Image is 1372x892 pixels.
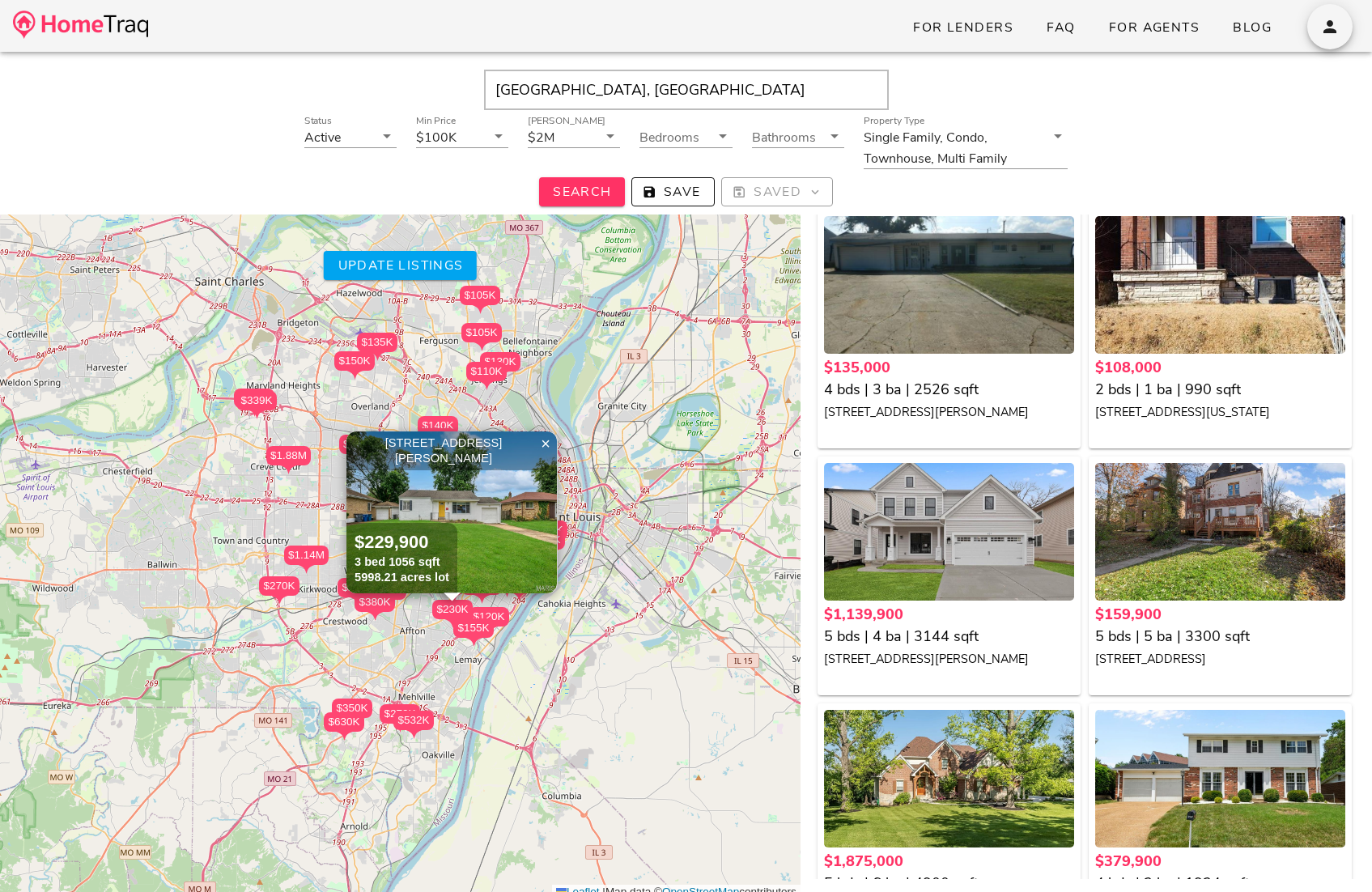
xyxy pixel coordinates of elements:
[298,565,315,574] img: triPin.png
[432,600,473,628] div: $230K
[824,357,1074,379] div: $135,000
[824,604,1074,669] a: $1,139,900 5 bds | 4 ba | 3144 sqft [STREET_ADDRESS][PERSON_NAME]
[752,126,844,147] div: Bathrooms
[280,465,297,474] img: triPin.png
[528,115,605,127] label: [PERSON_NAME]
[1095,604,1345,669] a: $159,900 5 bds | 5 ba | 3300 sqft [STREET_ADDRESS]
[266,446,311,465] div: $1.88M
[472,305,489,314] img: triPin.png
[357,333,397,361] div: $135K
[444,619,461,628] img: triPin.png
[469,607,509,627] div: $120K
[864,115,924,127] label: Property Type
[645,183,701,201] span: Save
[367,612,384,621] img: triPin.png
[418,416,458,444] div: $140K
[453,618,494,647] div: $155K
[528,126,620,147] div: [PERSON_NAME]$2M
[355,531,449,554] div: $229,900
[248,410,265,419] img: triPin.png
[541,435,550,452] span: ×
[466,362,507,381] div: $110K
[1095,357,1345,423] a: $108,000 2 bds | 1 ba | 990 sqft [STREET_ADDRESS][US_STATE]
[432,600,473,619] div: $230K
[528,130,554,145] div: $2M
[416,126,508,147] div: Min Price$100K
[460,286,500,314] div: $105K
[406,730,423,739] img: triPin.png
[474,595,491,604] img: triPin.png
[13,11,148,39] img: desktop-logo.34a1112.png
[824,604,1074,626] div: $1,139,900
[484,70,889,110] input: Enter Your Address, Zipcode or City & State
[946,130,988,145] div: Condo,
[460,286,500,305] div: $105K
[259,576,299,605] div: $270K
[236,391,277,410] div: $339K
[735,183,819,201] span: Saved
[339,435,384,463] div: $1.79M
[453,618,494,638] div: $155K
[1095,379,1345,401] div: 2 bds | 1 ba | 990 sqft
[511,593,528,601] img: triPin.png
[416,115,457,127] label: Min Price
[824,379,1074,401] div: 4 bds | 3 ba | 2526 sqft
[332,699,372,718] div: $350K
[234,389,274,408] div: $315K
[338,578,378,606] div: $278K
[271,596,288,605] img: triPin.png
[824,404,1029,420] small: [STREET_ADDRESS][PERSON_NAME]
[533,431,558,456] a: Close popup
[1095,357,1345,379] div: $108,000
[480,352,520,372] div: $130K
[337,257,463,274] span: Update listings
[355,593,395,621] div: $380K
[304,126,397,147] div: StatusActive
[1095,851,1345,873] div: $379,900
[350,597,367,606] img: triPin.png
[1095,626,1345,648] div: 5 bds | 5 ba | 3300 sqft
[461,323,502,351] div: $105K
[284,546,329,574] div: $1.14M
[465,638,482,647] img: triPin.png
[721,177,833,206] button: Saved
[824,626,1074,648] div: 5 bds | 4 ba | 3144 sqft
[339,435,384,454] div: $1.79M
[552,183,612,201] span: Search
[446,593,463,602] img: triPin.png
[236,391,277,419] div: $339K
[338,578,378,597] div: $278K
[357,333,397,352] div: $135K
[1095,13,1213,42] a: For Agents
[1291,814,1372,892] iframe: Chat Widget
[304,115,332,127] label: Status
[417,428,457,448] div: $190K
[334,351,375,380] div: $150K
[639,126,732,147] div: Bedrooms
[416,130,457,145] div: $100K
[631,177,715,206] button: Save
[346,431,558,593] a: [STREET_ADDRESS][PERSON_NAME] $229,900 3 bed 1056 sqft 5998.21 acres lot
[355,593,395,612] div: $380K
[234,389,274,417] div: $315K
[1095,404,1270,420] small: [STREET_ADDRESS][US_STATE]
[480,352,520,380] div: $130K
[899,13,1026,42] a: For Lenders
[304,130,341,145] div: Active
[824,357,1074,423] a: $135,000 4 bds | 3 ba | 2526 sqft [STREET_ADDRESS][PERSON_NAME]
[393,711,434,739] div: $532K
[466,362,507,390] div: $110K
[461,323,502,342] div: $105K
[1232,19,1272,36] span: Blog
[461,576,502,604] div: $320K
[824,651,1029,667] small: [STREET_ADDRESS][PERSON_NAME]
[864,130,943,145] div: Single Family,
[336,732,353,741] img: triPin.png
[346,371,363,380] img: triPin.png
[1033,13,1089,42] a: FAQ
[380,704,420,733] div: $270K
[864,151,934,166] div: Townhouse,
[478,381,495,390] img: triPin.png
[332,699,372,727] div: $350K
